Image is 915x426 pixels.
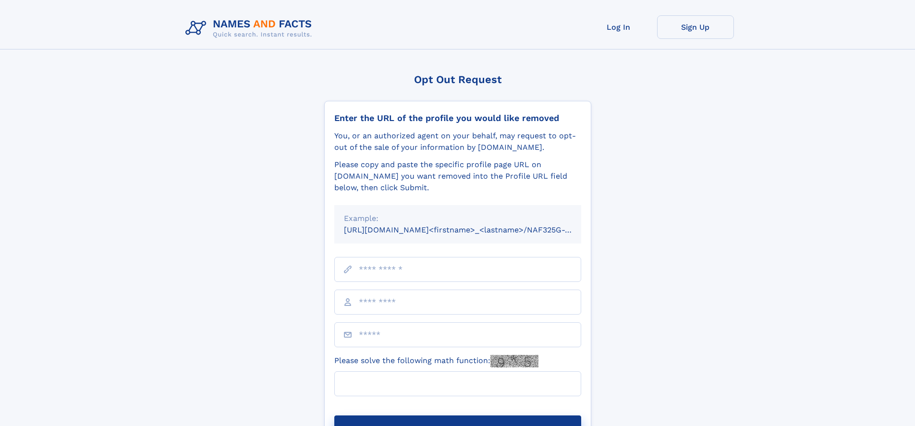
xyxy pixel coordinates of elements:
[334,159,581,194] div: Please copy and paste the specific profile page URL on [DOMAIN_NAME] you want removed into the Pr...
[334,355,538,367] label: Please solve the following math function:
[344,213,572,224] div: Example:
[182,15,320,41] img: Logo Names and Facts
[334,113,581,123] div: Enter the URL of the profile you would like removed
[334,130,581,153] div: You, or an authorized agent on your behalf, may request to opt-out of the sale of your informatio...
[657,15,734,39] a: Sign Up
[580,15,657,39] a: Log In
[324,73,591,85] div: Opt Out Request
[344,225,599,234] small: [URL][DOMAIN_NAME]<firstname>_<lastname>/NAF325G-xxxxxxxx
